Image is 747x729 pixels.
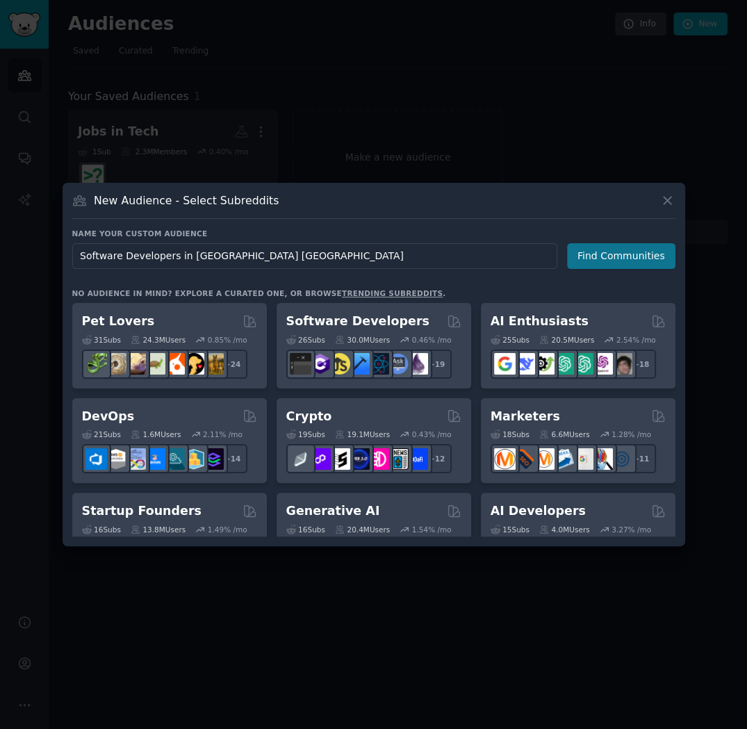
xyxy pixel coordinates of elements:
[533,448,555,470] img: AskMarketing
[82,313,155,330] h2: Pet Lovers
[368,448,389,470] img: defiblockchain
[329,448,350,470] img: ethstaker
[552,448,574,470] img: Emailmarketing
[82,502,202,520] h2: Startup Founders
[611,353,632,375] img: ArtificalIntelligence
[183,353,204,375] img: PetAdvice
[286,502,380,520] h2: Generative AI
[342,289,443,297] a: trending subreddits
[82,429,121,439] div: 21 Sub s
[567,243,675,269] button: Find Communities
[124,353,146,375] img: leopardgeckos
[163,448,185,470] img: platformengineering
[329,353,350,375] img: learnjavascript
[491,335,530,345] div: 25 Sub s
[539,429,590,439] div: 6.6M Users
[105,353,126,375] img: ballpython
[290,353,311,375] img: software
[387,353,409,375] img: AskComputerScience
[533,353,555,375] img: AItoolsCatalog
[491,502,586,520] h2: AI Developers
[572,353,593,375] img: chatgpt_prompts_
[72,288,446,298] div: No audience in mind? Explore a curated one, or browse .
[407,353,428,375] img: elixir
[208,525,247,534] div: 1.49 % /mo
[412,335,452,345] div: 0.46 % /mo
[202,448,224,470] img: PlatformEngineers
[72,243,557,269] input: Pick a short name, like "Digital Marketers" or "Movie-Goers"
[514,448,535,470] img: bigseo
[82,335,121,345] div: 31 Sub s
[202,353,224,375] img: dogbreed
[131,525,186,534] div: 13.8M Users
[286,525,325,534] div: 16 Sub s
[552,353,574,375] img: chatgpt_promptDesign
[491,429,530,439] div: 18 Sub s
[348,448,370,470] img: web3
[335,335,390,345] div: 30.0M Users
[616,335,656,345] div: 2.54 % /mo
[491,313,589,330] h2: AI Enthusiasts
[335,429,390,439] div: 19.1M Users
[163,353,185,375] img: cockatiel
[144,448,165,470] img: DevOpsLinks
[208,335,247,345] div: 0.85 % /mo
[85,353,107,375] img: herpetology
[85,448,107,470] img: azuredevops
[203,429,243,439] div: 2.11 % /mo
[539,335,594,345] div: 20.5M Users
[514,353,535,375] img: DeepSeek
[105,448,126,470] img: AWS_Certified_Experts
[539,525,590,534] div: 4.0M Users
[286,408,332,425] h2: Crypto
[611,525,651,534] div: 3.27 % /mo
[131,335,186,345] div: 24.3M Users
[286,313,429,330] h2: Software Developers
[491,525,530,534] div: 15 Sub s
[412,525,452,534] div: 1.54 % /mo
[286,429,325,439] div: 19 Sub s
[335,525,390,534] div: 20.4M Users
[627,444,656,473] div: + 11
[218,444,247,473] div: + 14
[591,448,613,470] img: MarketingResearch
[494,353,516,375] img: GoogleGeminiAI
[591,353,613,375] img: OpenAIDev
[627,350,656,379] div: + 18
[82,525,121,534] div: 16 Sub s
[368,353,389,375] img: reactnative
[611,448,632,470] img: OnlineMarketing
[124,448,146,470] img: Docker_DevOps
[422,444,452,473] div: + 12
[309,353,331,375] img: csharp
[407,448,428,470] img: defi_
[611,429,651,439] div: 1.28 % /mo
[412,429,452,439] div: 0.43 % /mo
[491,408,560,425] h2: Marketers
[131,429,181,439] div: 1.6M Users
[82,408,135,425] h2: DevOps
[290,448,311,470] img: ethfinance
[144,353,165,375] img: turtle
[286,335,325,345] div: 26 Sub s
[218,350,247,379] div: + 24
[572,448,593,470] img: googleads
[72,229,675,238] h3: Name your custom audience
[309,448,331,470] img: 0xPolygon
[348,353,370,375] img: iOSProgramming
[387,448,409,470] img: CryptoNews
[94,193,279,208] h3: New Audience - Select Subreddits
[183,448,204,470] img: aws_cdk
[422,350,452,379] div: + 19
[494,448,516,470] img: content_marketing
